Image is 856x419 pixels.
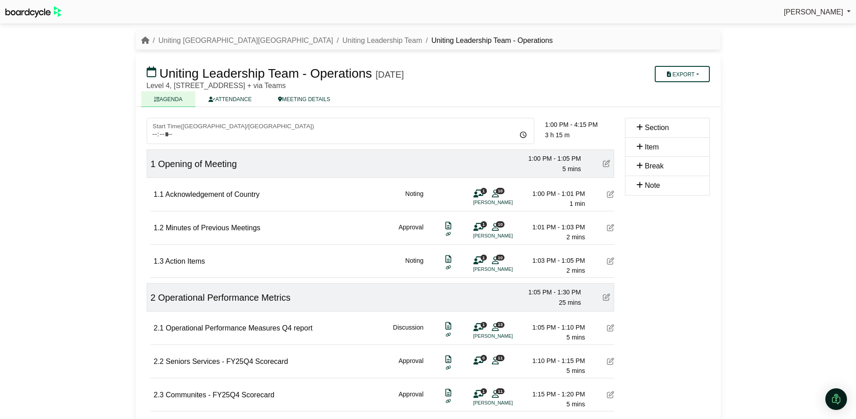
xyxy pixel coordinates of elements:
[154,191,164,198] span: 1.1
[496,322,504,328] span: 13
[342,37,422,44] a: Uniting Leadership Team
[398,389,423,410] div: Approval
[405,256,423,276] div: Noting
[151,293,156,303] span: 2
[522,222,585,232] div: 1:01 PM - 1:03 PM
[147,82,286,89] span: Level 4, [STREET_ADDRESS] + via Teams
[522,256,585,265] div: 1:03 PM - 1:05 PM
[825,388,847,410] div: Open Intercom Messenger
[518,154,581,163] div: 1:00 PM - 1:05 PM
[165,257,205,265] span: Action Items
[481,221,487,227] span: 1
[166,358,288,365] span: Seniors Services - FY25Q4 Scorecard
[496,355,504,361] span: 11
[165,191,259,198] span: Acknowledgement of Country
[562,165,581,172] span: 5 mins
[522,189,585,199] div: 1:00 PM - 1:01 PM
[496,388,504,394] span: 11
[496,255,504,261] span: 10
[481,355,487,361] span: 0
[159,66,372,80] span: Uniting Leadership Team - Operations
[166,391,274,399] span: Communites - FY25Q4 Scorecard
[566,400,585,408] span: 5 mins
[655,66,709,82] button: Export
[154,257,164,265] span: 1.3
[566,334,585,341] span: 5 mins
[481,188,487,194] span: 1
[784,6,851,18] a: [PERSON_NAME]
[158,159,237,169] span: Opening of Meeting
[645,182,660,189] span: Note
[473,199,541,206] li: [PERSON_NAME]
[195,91,264,107] a: ATTENDANCE
[141,91,196,107] a: AGENDA
[405,189,423,209] div: Noting
[151,159,156,169] span: 1
[393,322,424,343] div: Discussion
[566,267,585,274] span: 2 mins
[496,188,504,194] span: 10
[166,224,260,232] span: Minutes of Previous Meetings
[522,389,585,399] div: 1:15 PM - 1:20 PM
[569,200,585,207] span: 1 min
[422,35,553,47] li: Uniting Leadership Team - Operations
[375,69,404,80] div: [DATE]
[559,299,581,306] span: 25 mins
[545,120,614,130] div: 1:00 PM - 4:15 PM
[5,6,61,18] img: BoardcycleBlackGreen-aaafeed430059cb809a45853b8cf6d952af9d84e6e89e1f1685b34bfd5cb7d64.svg
[566,233,585,241] span: 2 mins
[398,356,423,376] div: Approval
[154,391,164,399] span: 2.3
[473,399,541,407] li: [PERSON_NAME]
[545,131,569,139] span: 3 h 15 m
[645,124,669,131] span: Section
[645,143,659,151] span: Item
[566,367,585,374] span: 5 mins
[265,91,343,107] a: MEETING DETAILS
[481,255,487,261] span: 1
[481,388,487,394] span: 1
[158,293,290,303] span: Operational Performance Metrics
[481,322,487,328] span: 1
[398,222,423,242] div: Approval
[141,35,553,47] nav: breadcrumb
[473,232,541,240] li: [PERSON_NAME]
[522,322,585,332] div: 1:05 PM - 1:10 PM
[473,265,541,273] li: [PERSON_NAME]
[158,37,333,44] a: Uniting [GEOGRAPHIC_DATA][GEOGRAPHIC_DATA]
[784,8,843,16] span: [PERSON_NAME]
[645,162,664,170] span: Break
[154,358,164,365] span: 2.2
[154,324,164,332] span: 2.1
[166,324,312,332] span: Operational Performance Measures Q4 report
[154,224,164,232] span: 1.2
[522,356,585,366] div: 1:10 PM - 1:15 PM
[473,332,541,340] li: [PERSON_NAME]
[496,221,504,227] span: 10
[518,287,581,297] div: 1:05 PM - 1:30 PM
